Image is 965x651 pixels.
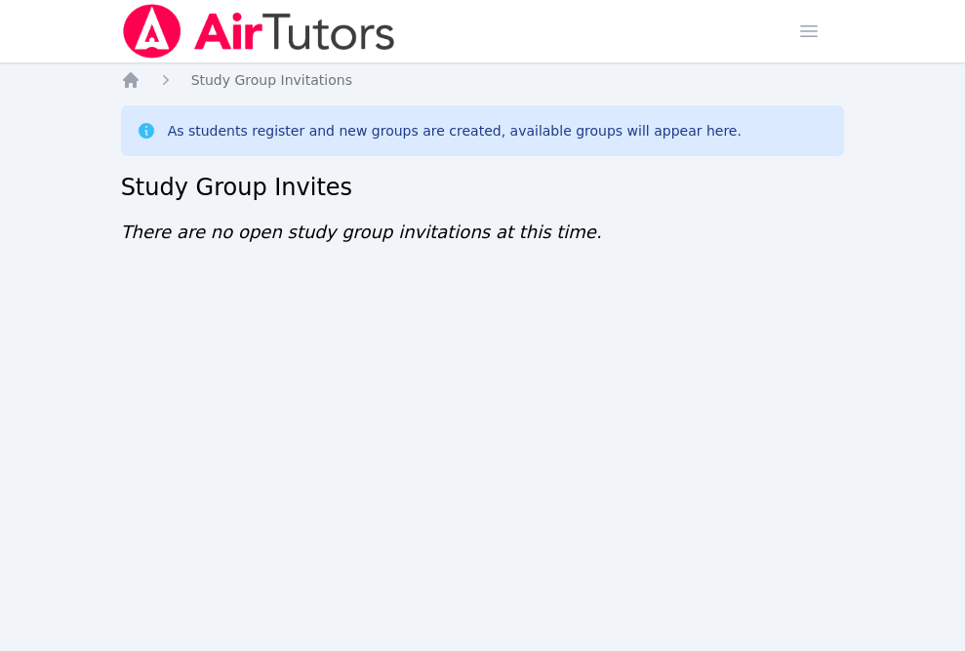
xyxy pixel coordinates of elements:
[121,70,845,90] nav: Breadcrumb
[168,121,742,141] div: As students register and new groups are created, available groups will appear here.
[121,172,845,203] h2: Study Group Invites
[121,4,397,59] img: Air Tutors
[191,72,352,88] span: Study Group Invitations
[121,222,602,242] span: There are no open study group invitations at this time.
[191,70,352,90] a: Study Group Invitations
